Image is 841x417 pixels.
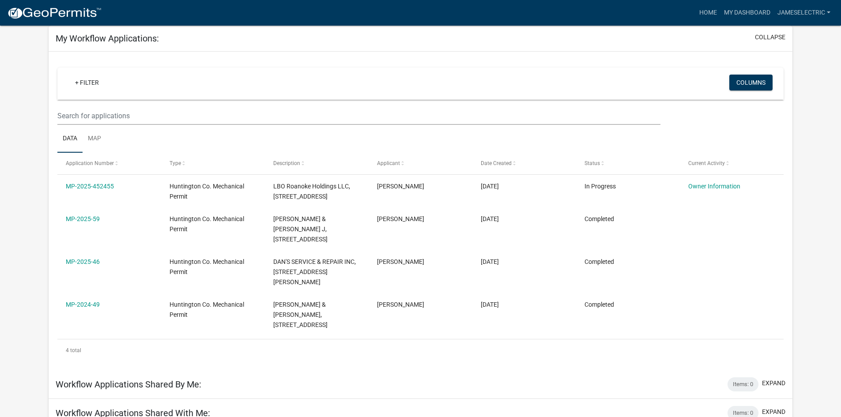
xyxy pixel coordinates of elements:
a: jameselectric [774,4,834,21]
a: Owner Information [688,183,740,190]
span: Type [170,160,181,166]
span: Completed [585,301,614,308]
button: Columns [729,75,773,90]
a: Data [57,125,83,153]
h5: Workflow Applications Shared By Me: [56,379,201,390]
span: Status [585,160,600,166]
a: MP-2025-59 [66,215,100,222]
span: Drummond, Andrew & Courtney, 10411 N CREEK SIDE CT, electrical [273,301,328,328]
a: My Dashboard [720,4,774,21]
div: collapse [49,52,792,370]
datatable-header-cell: Application Number [57,153,161,174]
span: 04/08/2025 [481,258,499,265]
span: DAN'S SERVICE & REPAIR INC, 454 W Markle Rd, electrical [273,258,356,286]
span: Completed [585,215,614,222]
div: 4 total [57,339,784,361]
span: Completed [585,258,614,265]
datatable-header-cell: Description [265,153,369,174]
a: MP-2025-452455 [66,183,114,190]
span: Huntington Co. Mechanical Permit [170,215,244,233]
span: Haley Rheinheimer [377,183,424,190]
datatable-header-cell: Type [161,153,265,174]
span: Application Number [66,160,114,166]
span: 03/25/2024 [481,301,499,308]
span: Date Created [481,160,512,166]
a: + Filter [68,75,106,90]
a: Home [696,4,720,21]
span: Huntington Co. Mechanical Permit [170,301,244,318]
datatable-header-cell: Status [576,153,679,174]
button: expand [762,379,785,388]
span: Huntington Co. Mechanical Permit [170,183,244,200]
span: Haley Rheinheimer [377,215,424,222]
span: 07/21/2025 [481,183,499,190]
datatable-header-cell: Date Created [472,153,576,174]
span: Current Activity [688,160,725,166]
span: In Progress [585,183,616,190]
span: Haley Rheinheimer [377,258,424,265]
span: Haley Rheinheimer [377,301,424,308]
button: collapse [755,33,785,42]
button: expand [762,407,785,417]
a: Map [83,125,106,153]
datatable-header-cell: Applicant [369,153,472,174]
span: Puckett, Gary L & Tricia J, 3144 W Division Rd, electrical [273,215,328,243]
span: LBO Roanoke Holdings LLC, 339 E 1st St, [273,183,350,200]
datatable-header-cell: Current Activity [679,153,783,174]
span: Applicant [377,160,400,166]
a: MP-2025-46 [66,258,100,265]
span: Huntington Co. Mechanical Permit [170,258,244,275]
span: 04/23/2025 [481,215,499,222]
a: MP-2024-49 [66,301,100,308]
h5: My Workflow Applications: [56,33,159,44]
span: Description [273,160,300,166]
div: Items: 0 [728,377,758,391]
input: Search for applications [57,107,660,125]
